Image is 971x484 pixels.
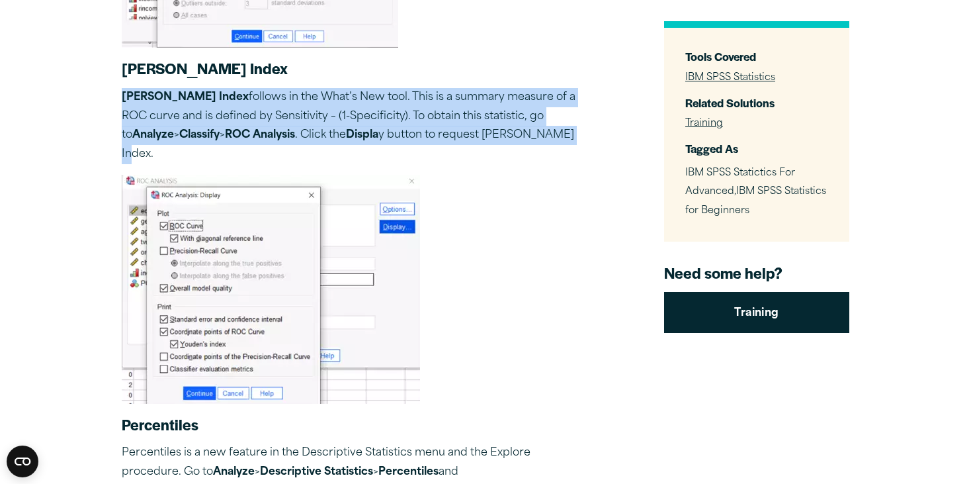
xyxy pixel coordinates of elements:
[378,467,439,477] strong: Percentiles
[685,95,828,110] h3: Related Solutions
[132,130,174,140] strong: Analyze
[685,141,828,156] h3: Tagged As
[122,88,585,164] p: follows in the What’s New tool. This is a summary measure of a ROC curve and is defined by Sensit...
[685,187,826,216] span: IBM SPSS Statistics for Beginners
[7,446,38,477] button: Open CMP widget
[260,467,373,477] strong: Descriptive Statistics
[664,263,849,283] h4: Need some help?
[213,467,255,477] strong: Analyze
[122,58,288,79] strong: [PERSON_NAME] Index
[122,175,420,404] img: Youden's Index
[685,49,828,64] h3: Tools Covered
[179,130,220,140] strong: Classify
[122,414,198,435] strong: Percentiles
[664,292,849,333] a: Training
[225,130,295,140] strong: ROC Analysis
[346,130,378,140] strong: Displa
[122,92,249,103] strong: [PERSON_NAME] Index
[685,119,723,128] a: Training
[685,168,826,216] span: ,
[685,168,795,197] span: IBM SPSS Statictics For Advanced
[685,72,775,82] a: IBM SPSS Statistics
